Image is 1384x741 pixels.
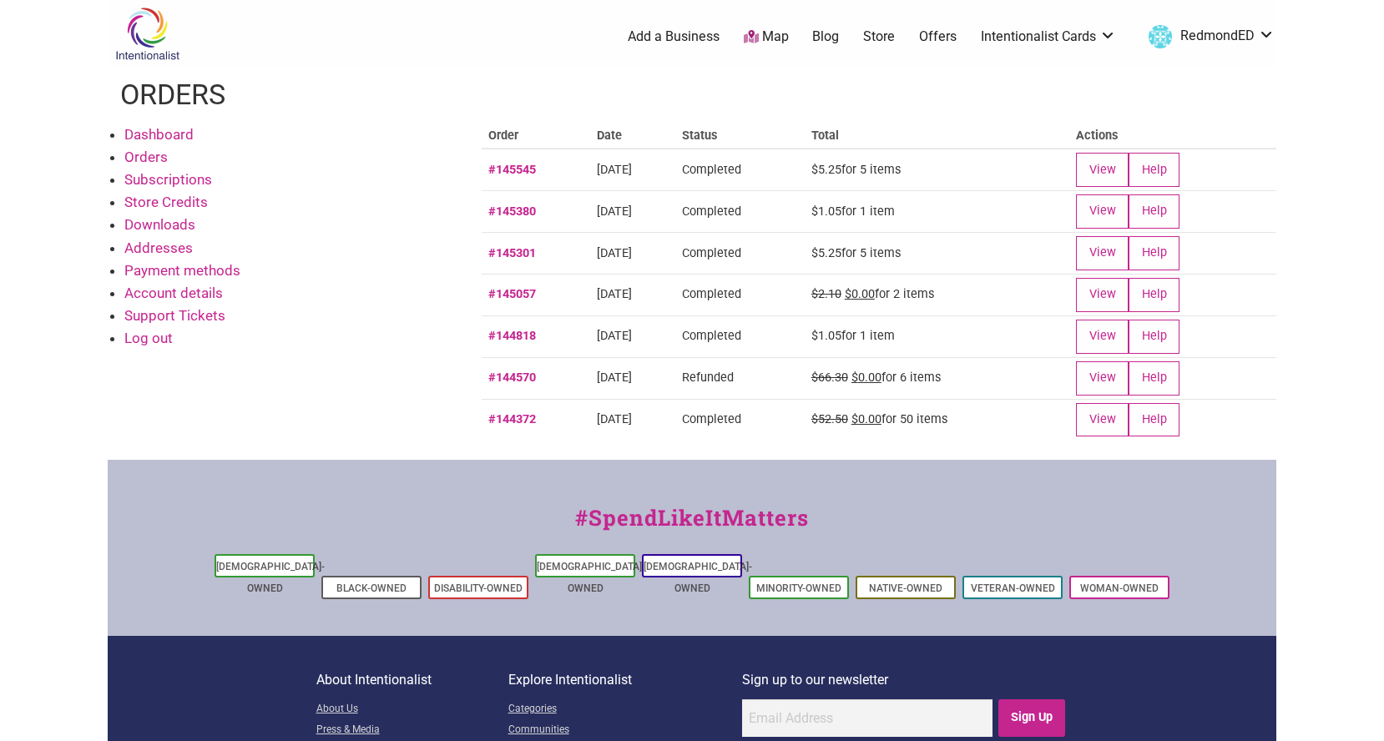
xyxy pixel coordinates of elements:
time: [DATE] [597,163,632,177]
a: View order 145057 [1076,278,1129,312]
span: $ [845,287,851,301]
del: $2.10 [811,287,841,301]
a: View order number 144570 [488,370,536,385]
a: View order 144372 [1076,403,1129,437]
span: $ [851,412,858,426]
td: Completed [675,315,804,357]
span: 1.05 [811,329,841,343]
a: View order 145545 [1076,153,1129,187]
a: Press & Media [316,720,508,741]
a: Intentionalist Cards [981,28,1116,46]
img: Intentionalist [108,7,187,61]
td: Completed [675,149,804,190]
a: View order number 145380 [488,204,536,219]
a: Add a Business [628,28,720,46]
span: 5.25 [811,163,841,177]
a: Help order number 144818 [1129,320,1179,354]
a: [DEMOGRAPHIC_DATA]-Owned [537,561,645,594]
a: [DEMOGRAPHIC_DATA]-Owned [644,561,752,594]
td: Completed [675,232,804,274]
a: View order 145301 [1076,236,1129,270]
span: 0.00 [851,370,881,385]
a: View order number 145301 [488,246,536,260]
a: Subscriptions [124,171,212,188]
a: Addresses [124,239,193,256]
a: Native-Owned [869,582,942,594]
a: Blog [812,28,839,46]
a: Categories [508,699,742,720]
span: 0.00 [845,287,875,301]
span: $ [811,329,818,343]
a: View order number 145545 [488,163,536,177]
time: [DATE] [597,287,632,301]
time: [DATE] [597,329,632,343]
a: Support Tickets [124,307,225,324]
time: [DATE] [597,412,632,426]
a: Account details [124,285,223,301]
td: Completed [675,274,804,315]
td: Completed [675,190,804,232]
a: Help order number 144570 [1129,361,1179,396]
a: View order 145380 [1076,194,1129,229]
time: [DATE] [597,370,632,385]
a: Disability-Owned [434,582,523,594]
p: About Intentionalist [316,669,508,691]
span: 5.25 [811,246,841,260]
a: View order 144570 [1076,361,1129,396]
a: Downloads [124,216,195,233]
time: [DATE] [597,246,632,260]
a: Help order number 145380 [1129,194,1179,229]
del: $52.50 [811,412,848,426]
a: Help order number 145301 [1129,236,1179,270]
a: Black-Owned [336,582,407,594]
span: Actions [1076,129,1118,143]
a: Store Credits [124,194,208,210]
a: View order number 145057 [488,287,536,301]
a: Payment methods [124,262,240,279]
a: View order number 144818 [488,329,536,343]
a: Store [863,28,895,46]
nav: Account pages [108,123,458,364]
div: #SpendLikeItMatters [108,502,1276,551]
span: Order [488,129,518,143]
p: Sign up to our newsletter [742,669,1068,691]
a: View order number 144372 [488,412,536,426]
a: Minority-Owned [756,582,841,594]
span: $ [811,163,818,177]
td: for 6 items [805,357,1070,399]
span: Date [597,129,622,143]
a: Woman-Owned [1080,582,1159,594]
p: Explore Intentionalist [508,669,742,691]
span: $ [811,204,818,219]
a: Offers [919,28,957,46]
a: Orders [124,149,168,165]
a: Map [744,28,789,47]
span: Status [682,129,717,143]
time: [DATE] [597,204,632,219]
a: About Us [316,699,508,720]
span: $ [851,370,858,385]
a: Help order number 145545 [1129,153,1179,187]
a: Help order number 145057 [1129,278,1179,312]
td: for 5 items [805,149,1070,190]
a: Communities [508,720,742,741]
span: 0.00 [851,412,881,426]
span: 1.05 [811,204,841,219]
a: RedmondED [1140,22,1275,52]
a: [DEMOGRAPHIC_DATA]-Owned [216,561,325,594]
td: for 5 items [805,232,1070,274]
td: Refunded [675,357,804,399]
td: for 50 items [805,399,1070,441]
td: for 1 item [805,315,1070,357]
del: $66.30 [811,370,848,385]
a: View order 144818 [1076,320,1129,354]
input: Sign Up [998,699,1066,737]
a: Help order number 144372 [1129,403,1179,437]
td: for 1 item [805,190,1070,232]
span: $ [811,246,818,260]
td: for 2 items [805,274,1070,315]
a: Log out [124,330,173,346]
a: Veteran-Owned [971,582,1055,594]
